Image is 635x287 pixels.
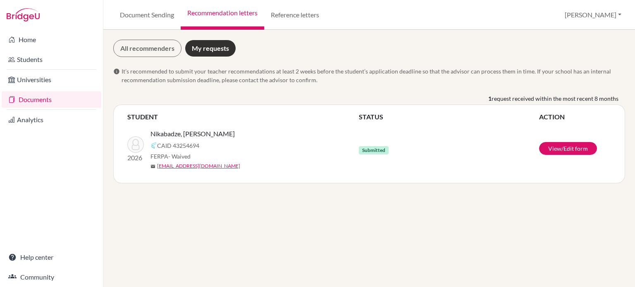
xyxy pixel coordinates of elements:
b: 1 [488,94,492,103]
a: Students [2,51,101,68]
img: Bridge-U [7,8,40,21]
a: My requests [185,40,236,57]
img: Nikabadze, Natali [127,136,144,153]
span: CAID 43254694 [157,141,199,150]
a: Help center [2,249,101,266]
a: Home [2,31,101,48]
a: View/Edit form [539,142,597,155]
a: Documents [2,91,101,108]
a: Analytics [2,111,101,128]
a: Community [2,269,101,285]
span: Nikabadze, [PERSON_NAME] [150,129,235,139]
span: Submitted [359,146,389,154]
a: All recommenders [113,40,181,57]
a: [EMAIL_ADDRESS][DOMAIN_NAME] [157,162,240,170]
th: STATUS [358,111,539,122]
p: 2026 [127,153,144,163]
span: It’s recommended to submit your teacher recommendations at least 2 weeks before the student’s app... [122,67,625,84]
th: ACTION [539,111,611,122]
th: STUDENT [127,111,358,122]
span: request received within the most recent 8 months [492,94,618,103]
button: [PERSON_NAME] [561,7,625,23]
span: mail [150,164,155,169]
img: Common App logo [150,142,157,149]
span: - Waived [168,153,191,160]
a: Universities [2,71,101,88]
span: info [113,68,120,75]
span: FERPA [150,152,191,161]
